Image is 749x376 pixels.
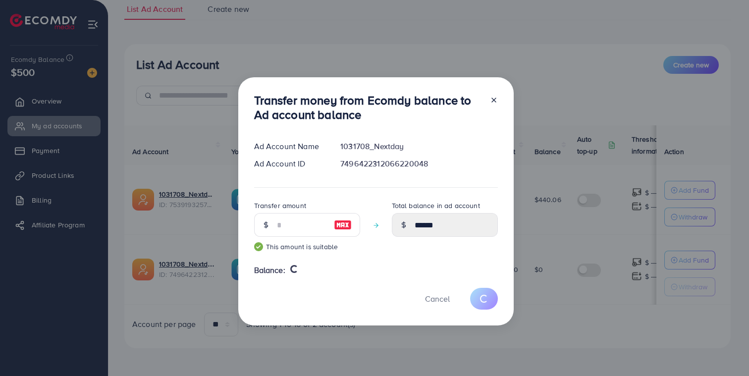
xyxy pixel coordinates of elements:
[254,242,263,251] img: guide
[246,141,333,152] div: Ad Account Name
[334,219,352,231] img: image
[254,265,285,276] span: Balance:
[254,201,306,211] label: Transfer amount
[254,242,360,252] small: This amount is suitable
[413,288,462,309] button: Cancel
[254,93,482,122] h3: Transfer money from Ecomdy balance to Ad account balance
[425,293,450,304] span: Cancel
[332,141,505,152] div: 1031708_Nextday
[246,158,333,169] div: Ad Account ID
[392,201,480,211] label: Total balance in ad account
[332,158,505,169] div: 7496422312066220048
[707,331,742,369] iframe: Chat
